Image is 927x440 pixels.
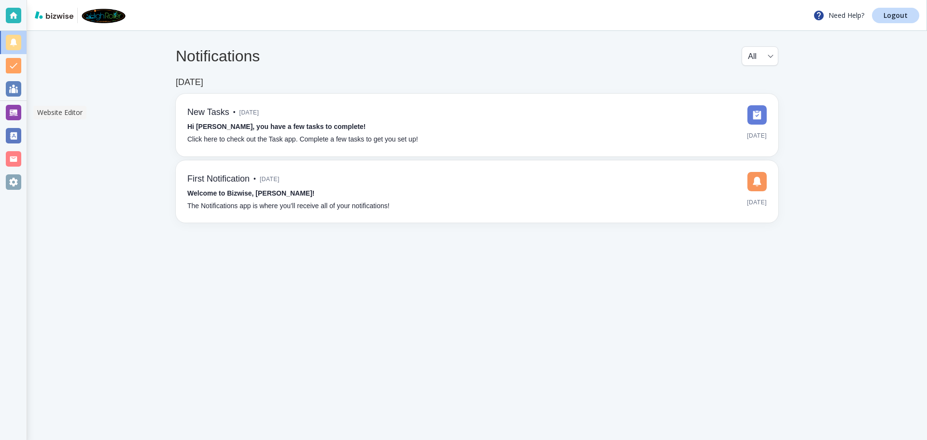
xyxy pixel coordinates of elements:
[187,123,366,130] strong: Hi [PERSON_NAME], you have a few tasks to complete!
[747,105,767,125] img: DashboardSidebarTasks.svg
[747,172,767,191] img: DashboardSidebarNotification.svg
[748,47,772,65] div: All
[37,108,83,117] p: Website Editor
[176,94,778,156] a: New Tasks•[DATE]Hi [PERSON_NAME], you have a few tasks to complete!Click here to check out the Ta...
[187,107,229,118] h6: New Tasks
[239,105,259,120] span: [DATE]
[176,160,778,223] a: First Notification•[DATE]Welcome to Bizwise, [PERSON_NAME]!The Notifications app is where you’ll ...
[253,174,256,185] p: •
[747,195,767,210] span: [DATE]
[233,107,236,118] p: •
[260,172,280,186] span: [DATE]
[187,134,418,145] p: Click here to check out the Task app. Complete a few tasks to get you set up!
[813,10,864,21] p: Need Help?
[187,201,390,212] p: The Notifications app is where you’ll receive all of your notifications!
[176,47,260,65] h4: Notifications
[35,11,73,19] img: bizwise
[884,12,908,19] p: Logout
[187,174,250,185] h6: First Notification
[747,128,767,143] span: [DATE]
[872,8,919,23] a: Logout
[187,189,314,197] strong: Welcome to Bizwise, [PERSON_NAME]!
[82,8,126,23] img: High Roller Fun Rentals
[176,77,203,88] h6: [DATE]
